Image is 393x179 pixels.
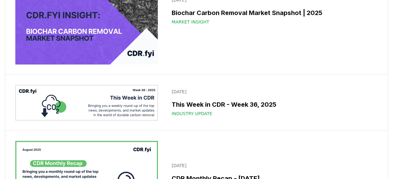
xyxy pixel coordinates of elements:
p: [DATE] [172,89,374,95]
img: This Week in CDR - Week 36, 2025 blog post image [15,85,158,120]
h3: Biochar Carbon Removal Market Snapshot | 2025 [172,8,374,18]
p: [DATE] [172,162,374,169]
a: [DATE]This Week in CDR - Week 36, 2025Industry Update [168,85,378,120]
span: Market Insight [172,19,209,25]
h3: This Week in CDR - Week 36, 2025 [172,100,374,109]
span: Industry Update [172,110,212,117]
